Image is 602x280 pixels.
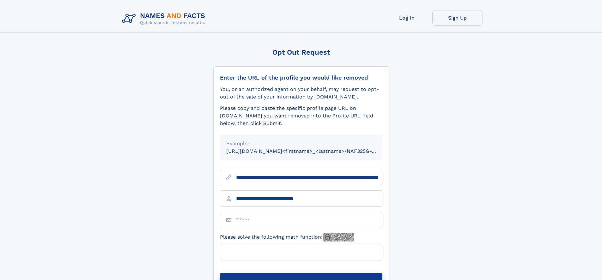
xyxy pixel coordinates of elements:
[220,86,382,101] div: You, or an authorized agent on your behalf, may request to opt-out of the sale of your informatio...
[220,233,354,241] label: Please solve the following math function:
[226,140,376,147] div: Example:
[220,104,382,127] div: Please copy and paste the specific profile page URL on [DOMAIN_NAME] you want removed into the Pr...
[226,148,394,154] small: [URL][DOMAIN_NAME]<firstname>_<lastname>/NAF325G-xxxxxxxx
[382,10,432,26] a: Log In
[119,10,210,27] img: Logo Names and Facts
[432,10,483,26] a: Sign Up
[213,48,389,56] div: Opt Out Request
[220,74,382,81] div: Enter the URL of the profile you would like removed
